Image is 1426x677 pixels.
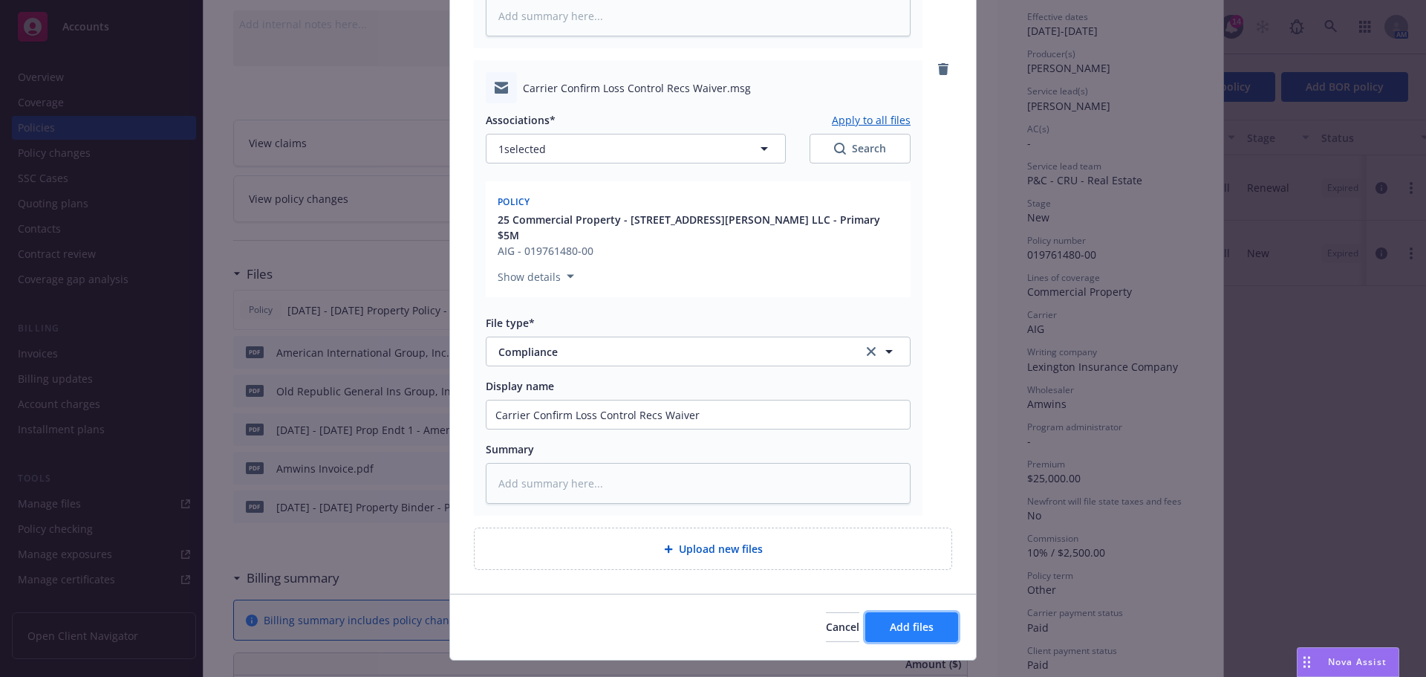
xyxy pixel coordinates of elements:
div: Upload new files [474,528,952,570]
span: Display name [486,379,554,393]
input: Add display name here... [486,401,910,429]
span: File type* [486,316,535,330]
span: Compliance [498,344,842,360]
button: Complianceclear selection [486,337,911,366]
span: Nova Assist [1328,655,1387,668]
button: Nova Assist [1297,647,1399,677]
a: clear selection [862,343,880,360]
span: Upload new files [679,541,763,557]
span: Summary [486,442,534,456]
div: Drag to move [1298,648,1316,676]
